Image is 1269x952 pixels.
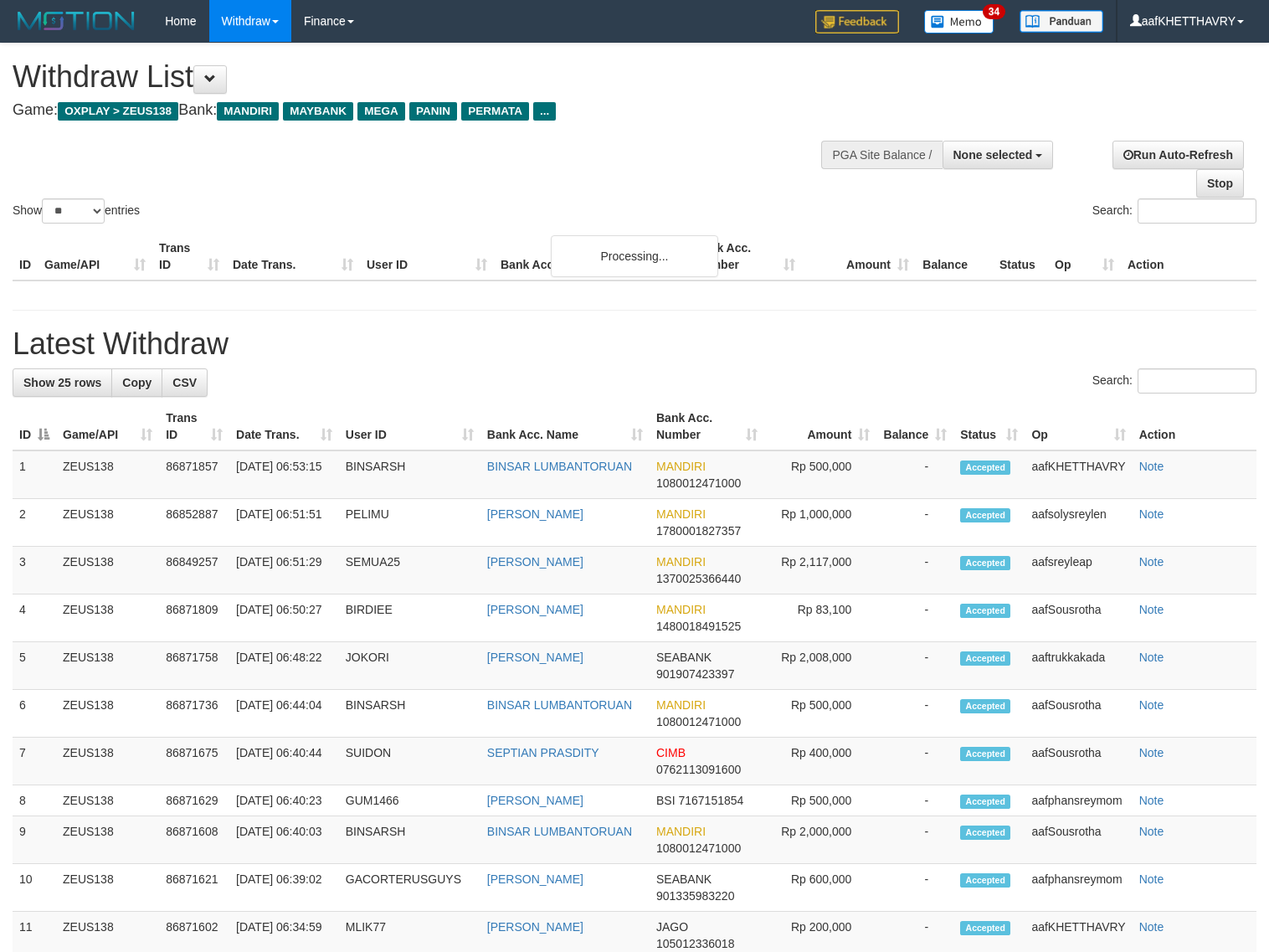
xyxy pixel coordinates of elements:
[56,785,159,816] td: ZEUS138
[1139,825,1164,838] a: Note
[551,235,718,277] div: Processing...
[56,690,159,738] td: ZEUS138
[656,825,706,838] span: MANDIRI
[876,547,953,594] td: -
[1133,403,1256,450] th: Action
[650,403,764,450] th: Bank Acc. Number: activate to sort column ascending
[656,920,688,934] span: JAGO
[56,864,159,912] td: ZEUS138
[159,785,229,816] td: 86871629
[13,864,56,912] td: 10
[229,690,339,738] td: [DATE] 06:44:04
[229,403,339,450] th: Date Trans.: activate to sort column ascending
[229,547,339,594] td: [DATE] 06:51:29
[533,102,556,121] span: ...
[960,508,1010,522] span: Accepted
[56,816,159,864] td: ZEUS138
[487,746,599,759] a: SEPTIAN PRASDITY
[487,555,583,569] a: [PERSON_NAME]
[764,738,876,785] td: Rp 400,000
[764,642,876,690] td: Rp 2,008,000
[13,198,140,224] label: Show entries
[357,102,405,121] span: MEGA
[229,642,339,690] td: [DATE] 06:48:22
[480,403,650,450] th: Bank Acc. Name: activate to sort column ascending
[487,794,583,807] a: [PERSON_NAME]
[487,603,583,616] a: [PERSON_NAME]
[953,403,1025,450] th: Status: activate to sort column ascending
[229,450,339,499] td: [DATE] 06:53:15
[1025,864,1132,912] td: aafphansreymom
[656,460,706,473] span: MANDIRI
[764,450,876,499] td: Rp 500,000
[953,148,1033,162] span: None selected
[58,102,178,121] span: OXPLAY > ZEUS138
[111,368,162,397] a: Copy
[1020,10,1103,33] img: panduan.png
[159,450,229,499] td: 86871857
[172,376,197,389] span: CSV
[876,450,953,499] td: -
[960,461,1010,475] span: Accepted
[229,816,339,864] td: [DATE] 06:40:03
[487,920,583,934] a: [PERSON_NAME]
[226,233,360,280] th: Date Trans.
[656,524,741,538] span: Copy 1780001827357 to clipboard
[1092,368,1256,394] label: Search:
[339,864,480,912] td: GACORTERUSGUYS
[56,594,159,642] td: ZEUS138
[876,403,953,450] th: Balance: activate to sort column ascending
[815,10,899,33] img: Feedback.jpg
[1139,460,1164,473] a: Note
[13,594,56,642] td: 4
[764,816,876,864] td: Rp 2,000,000
[656,872,712,886] span: SEABANK
[656,603,706,616] span: MANDIRI
[876,785,953,816] td: -
[1025,738,1132,785] td: aafSousrotha
[339,816,480,864] td: BINSARSH
[487,825,632,838] a: BINSAR LUMBANTORUAN
[13,499,56,547] td: 2
[1139,698,1164,712] a: Note
[960,795,1010,809] span: Accepted
[56,499,159,547] td: ZEUS138
[656,763,741,776] span: Copy 0762113091600 to clipboard
[993,233,1048,280] th: Status
[764,864,876,912] td: Rp 600,000
[283,102,353,121] span: MAYBANK
[1048,233,1121,280] th: Op
[876,642,953,690] td: -
[656,620,741,633] span: Copy 1480018491525 to clipboard
[13,785,56,816] td: 8
[13,327,1256,361] h1: Latest Withdraw
[821,141,942,169] div: PGA Site Balance /
[159,403,229,450] th: Trans ID: activate to sort column ascending
[159,864,229,912] td: 86871621
[487,872,583,886] a: [PERSON_NAME]
[876,499,953,547] td: -
[1025,403,1132,450] th: Op: activate to sort column ascending
[960,699,1010,713] span: Accepted
[1139,794,1164,807] a: Note
[1139,651,1164,664] a: Note
[159,547,229,594] td: 86849257
[1138,198,1256,224] input: Search:
[656,476,741,490] span: Copy 1080012471000 to clipboard
[56,403,159,450] th: Game/API: activate to sort column ascending
[56,547,159,594] td: ZEUS138
[764,594,876,642] td: Rp 83,100
[876,864,953,912] td: -
[1025,690,1132,738] td: aafSousrotha
[487,460,632,473] a: BINSAR LUMBANTORUAN
[1196,169,1244,198] a: Stop
[162,368,208,397] a: CSV
[159,738,229,785] td: 86871675
[494,233,688,280] th: Bank Acc. Name
[960,747,1010,761] span: Accepted
[656,507,706,521] span: MANDIRI
[764,690,876,738] td: Rp 500,000
[13,690,56,738] td: 6
[960,604,1010,618] span: Accepted
[656,937,734,950] span: Copy 105012336018 to clipboard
